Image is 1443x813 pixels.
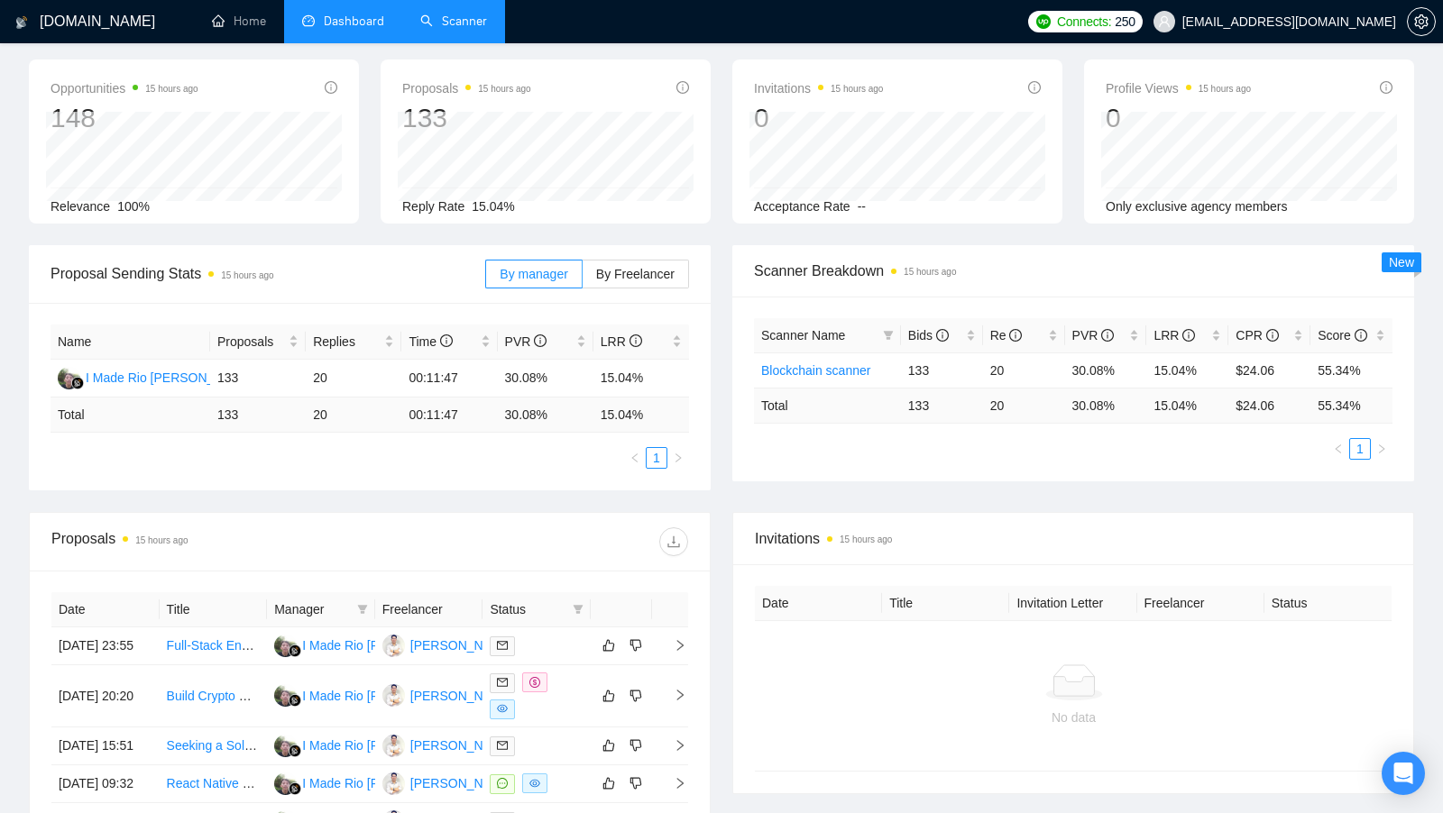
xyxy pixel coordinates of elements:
button: setting [1407,7,1436,36]
a: HQ[PERSON_NAME] [382,775,514,790]
a: Full-Stack Engineer (Data + Crypto) [167,638,367,653]
img: upwork-logo.png [1036,14,1051,29]
th: Title [160,592,268,627]
time: 15 hours ago [904,267,956,277]
td: Build Crypto Checkout + Rewards Engine (USDC, Non-Custodial, Merchant-Ready MVP) [160,665,268,727]
a: Seeking a Solana blockchain developer to make me a launch bundler. [167,738,557,753]
span: filter [879,322,897,349]
span: left [630,452,640,463]
span: user [1158,15,1171,28]
span: Proposals [402,78,531,99]
li: Previous Page [624,447,646,469]
a: React Native Mobile App Developer [167,776,366,790]
td: 20 [983,352,1065,388]
a: HQ[PERSON_NAME] [382,737,514,752]
th: Manager [267,592,375,627]
div: [PERSON_NAME] [410,735,514,755]
button: download [659,527,688,556]
a: Blockchain scanner [761,363,870,378]
td: [DATE] 15:51 [51,727,160,765]
button: dislike [625,635,647,656]
td: [DATE] 09:32 [51,765,160,803]
a: 1 [647,448,666,468]
span: download [660,534,687,549]
span: Proposals [217,332,285,352]
span: Replies [313,332,381,352]
span: info-circle [630,334,642,347]
span: filter [354,596,372,623]
td: 30.08% [1065,352,1147,388]
span: LRR [601,334,642,349]
td: 133 [901,352,983,388]
span: right [659,689,686,701]
span: Proposal Sending Stats [51,262,485,285]
div: I Made Rio [PERSON_NAME] [86,368,254,388]
td: 20 [306,360,401,397]
span: message [497,778,508,789]
span: Profile Views [1106,78,1251,99]
span: Only exclusive agency members [1106,199,1288,214]
span: Manager [274,599,350,619]
span: dislike [630,638,642,653]
span: right [659,739,686,752]
span: mail [497,740,508,751]
img: gigradar-bm.png [71,377,84,389]
span: dollar [529,677,540,688]
div: No data [769,708,1378,727]
a: searchScanner [420,14,487,29]
span: info-circle [1028,81,1041,94]
time: 15 hours ago [478,84,530,94]
span: dislike [630,689,642,703]
span: eye [497,703,508,714]
a: homeHome [212,14,266,29]
span: Invitations [754,78,883,99]
td: 30.08 % [1065,388,1147,423]
span: -- [858,199,866,214]
span: right [659,639,686,652]
td: [DATE] 23:55 [51,627,160,665]
a: IMI Made Rio [PERSON_NAME] [58,370,254,384]
div: I Made Rio [PERSON_NAME] [302,773,471,793]
span: CPR [1236,328,1278,343]
span: info-circle [1101,329,1114,342]
li: Previous Page [1328,438,1349,460]
th: Date [51,592,160,627]
div: [PERSON_NAME] [410,773,514,793]
td: 00:11:47 [401,397,497,433]
td: 15.04% [593,360,689,397]
td: 55.34% [1310,352,1392,388]
span: Time [409,334,452,349]
img: HQ [382,772,405,795]
span: filter [883,330,894,341]
td: $ 24.06 [1228,388,1310,423]
img: gigradar-bm.png [289,782,301,795]
span: Relevance [51,199,110,214]
td: 133 [901,388,983,423]
th: Status [1264,586,1392,621]
a: 1 [1350,439,1370,459]
td: Full-Stack Engineer (Data + Crypto) [160,627,268,665]
span: LRR [1153,328,1195,343]
span: info-circle [936,329,949,342]
img: HQ [382,735,405,757]
th: Title [882,586,1009,621]
li: 1 [646,447,667,469]
a: Build Crypto Checkout + Rewards Engine (USDC, Non-Custodial, Merchant-Ready MVP) [167,689,666,703]
div: Proposals [51,527,370,556]
td: React Native Mobile App Developer [160,765,268,803]
span: info-circle [1355,329,1367,342]
span: info-circle [676,81,689,94]
div: [PERSON_NAME] [410,686,514,706]
a: HQ[PERSON_NAME] [382,687,514,701]
a: HQ[PERSON_NAME] [382,637,514,652]
th: Proposals [210,324,306,360]
td: 55.34 % [1310,388,1392,423]
td: 15.04% [1146,352,1228,388]
div: I Made Rio [PERSON_NAME] [302,735,471,755]
button: dislike [625,685,647,707]
td: 30.08 % [498,397,593,433]
div: 133 [402,101,531,135]
time: 15 hours ago [135,535,188,545]
span: info-circle [1182,329,1195,342]
td: 30.08% [498,360,593,397]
